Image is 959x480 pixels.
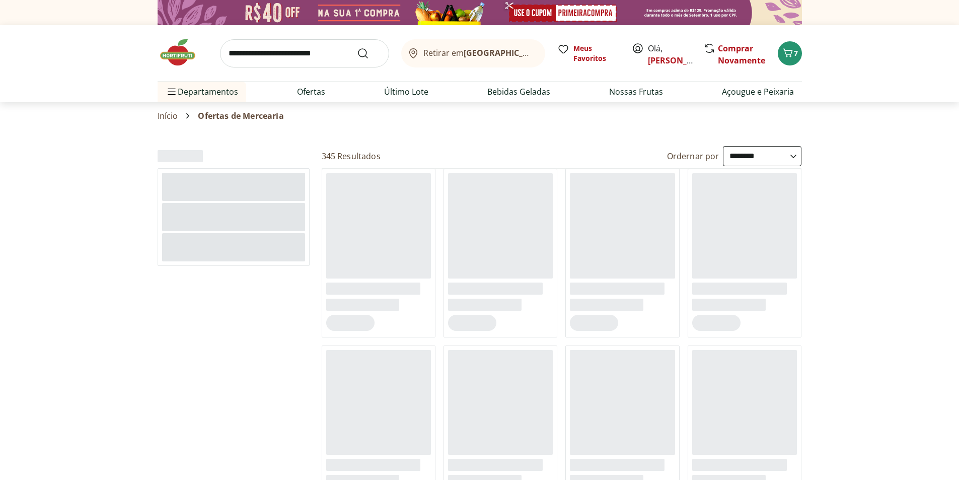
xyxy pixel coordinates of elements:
a: Ofertas [297,86,325,98]
a: Último Lote [384,86,428,98]
span: Olá, [648,42,693,66]
a: Início [158,111,178,120]
img: Hortifruti [158,37,208,67]
a: Comprar Novamente [718,43,765,66]
span: Meus Favoritos [573,43,620,63]
a: [PERSON_NAME] [648,55,713,66]
button: Retirar em[GEOGRAPHIC_DATA]/[GEOGRAPHIC_DATA] [401,39,545,67]
a: Bebidas Geladas [487,86,550,98]
a: Açougue e Peixaria [722,86,794,98]
button: Carrinho [778,41,802,65]
span: 7 [794,48,798,58]
span: Departamentos [166,80,238,104]
button: Menu [166,80,178,104]
span: Retirar em [423,48,535,57]
input: search [220,39,389,67]
b: [GEOGRAPHIC_DATA]/[GEOGRAPHIC_DATA] [464,47,633,58]
a: Nossas Frutas [609,86,663,98]
button: Submit Search [357,47,381,59]
label: Ordernar por [667,151,719,162]
span: Ofertas de Mercearia [198,111,283,120]
h2: 345 Resultados [322,151,381,162]
a: Meus Favoritos [557,43,620,63]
